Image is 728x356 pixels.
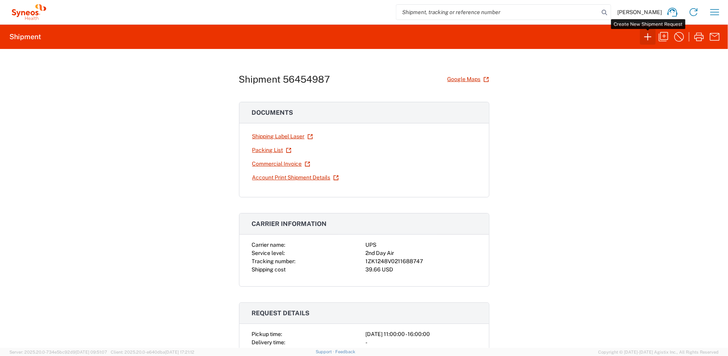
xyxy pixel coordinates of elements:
[252,157,311,171] a: Commercial Invoice
[366,338,476,347] div: -
[252,143,292,157] a: Packing List
[252,331,282,337] span: Pickup time:
[165,350,194,354] span: [DATE] 17:21:12
[335,349,355,354] a: Feedback
[111,350,194,354] span: Client: 2025.20.0-e640dba
[75,350,107,354] span: [DATE] 09:51:07
[366,257,476,266] div: 1ZK1248V0211688747
[252,220,327,228] span: Carrier information
[396,5,599,20] input: Shipment, tracking or reference number
[252,339,286,345] span: Delivery time:
[239,74,330,85] h1: Shipment 56454987
[252,130,313,143] a: Shipping Label Laser
[252,109,293,116] span: Documents
[9,350,107,354] span: Server: 2025.20.0-734e5bc92d9
[9,32,41,42] h2: Shipment
[366,249,476,257] div: 2nd Day Air
[252,258,296,264] span: Tracking number:
[366,241,476,249] div: UPS
[252,266,286,273] span: Shipping cost
[252,309,310,317] span: Request details
[252,347,281,354] span: Cost center
[366,330,476,338] div: [DATE] 11:00:00 - 16:00:00
[617,9,662,16] span: [PERSON_NAME]
[252,242,286,248] span: Carrier name:
[252,250,285,256] span: Service level:
[316,349,335,354] a: Support
[252,171,339,184] a: Account Print Shipment Details
[366,266,476,274] div: 39.66 USD
[366,347,476,355] div: 3235
[447,72,489,86] a: Google Maps
[598,349,719,356] span: Copyright © [DATE]-[DATE] Agistix Inc., All Rights Reserved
